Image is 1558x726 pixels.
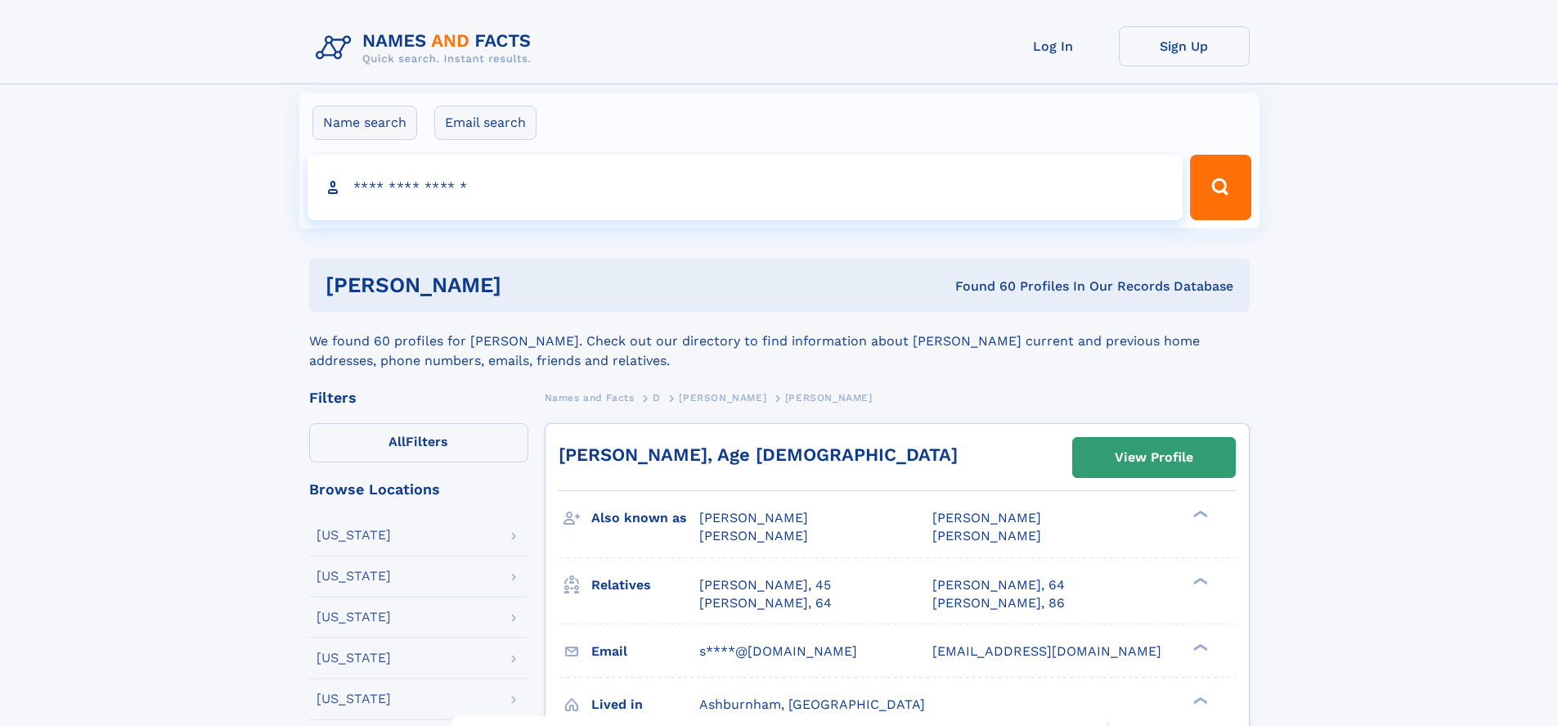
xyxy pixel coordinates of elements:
[1119,26,1250,66] a: Sign Up
[679,387,766,408] a: [PERSON_NAME]
[1189,642,1209,652] div: ❯
[591,504,699,532] h3: Also known as
[1189,509,1209,520] div: ❯
[988,26,1119,66] a: Log In
[699,697,925,712] span: Ashburnham, [GEOGRAPHIC_DATA]
[785,392,873,404] span: [PERSON_NAME]
[653,392,661,404] span: D
[312,106,417,140] label: Name search
[699,528,808,543] span: [PERSON_NAME]
[1189,695,1209,706] div: ❯
[317,611,391,624] div: [US_STATE]
[728,277,1233,295] div: Found 60 Profiles In Our Records Database
[309,312,1250,371] div: We found 60 profiles for [PERSON_NAME]. Check out our directory to find information about [PERSON...
[932,643,1161,659] span: [EMAIL_ADDRESS][DOMAIN_NAME]
[326,275,729,295] h1: [PERSON_NAME]
[388,434,406,449] span: All
[559,444,958,465] a: [PERSON_NAME], Age [DEMOGRAPHIC_DATA]
[317,570,391,583] div: [US_STATE]
[308,155,1183,220] input: search input
[1115,439,1193,476] div: View Profile
[591,691,699,719] h3: Lived in
[1073,438,1235,477] a: View Profile
[309,423,528,462] label: Filters
[317,652,391,665] div: [US_STATE]
[653,387,661,408] a: D
[699,510,808,525] span: [PERSON_NAME]
[932,510,1041,525] span: [PERSON_NAME]
[434,106,537,140] label: Email search
[591,571,699,599] h3: Relatives
[932,576,1065,594] a: [PERSON_NAME], 64
[1190,155,1250,220] button: Search Button
[699,594,832,612] a: [PERSON_NAME], 64
[309,482,528,497] div: Browse Locations
[679,392,766,404] span: [PERSON_NAME]
[932,528,1041,543] span: [PERSON_NAME]
[309,390,528,405] div: Filters
[309,26,545,70] img: Logo Names and Facts
[932,594,1065,612] a: [PERSON_NAME], 86
[699,576,831,594] a: [PERSON_NAME], 45
[317,529,391,542] div: [US_STATE]
[591,638,699,665] h3: Email
[317,692,391,706] div: [US_STATE]
[545,387,635,408] a: Names and Facts
[1189,575,1209,586] div: ❯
